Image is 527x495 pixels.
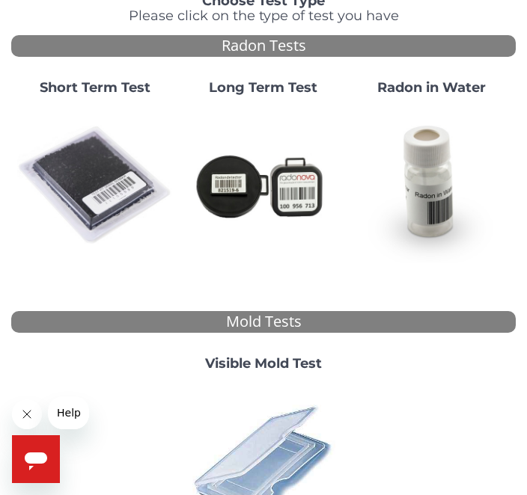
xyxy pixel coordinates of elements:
[40,79,150,96] strong: Short Term Test
[48,396,89,429] iframe: Message from company
[353,108,510,264] img: RadoninWater.jpg
[12,399,42,429] iframe: Close message
[186,108,342,264] img: Radtrak2vsRadtrak3.jpg
[205,355,322,372] strong: Visible Mold Test
[17,108,174,264] img: ShortTerm.jpg
[209,79,317,96] strong: Long Term Test
[11,35,516,57] div: Radon Tests
[12,435,60,483] iframe: Button to launch messaging window
[129,7,399,24] span: Please click on the type of test you have
[11,311,516,333] div: Mold Tests
[377,79,486,96] strong: Radon in Water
